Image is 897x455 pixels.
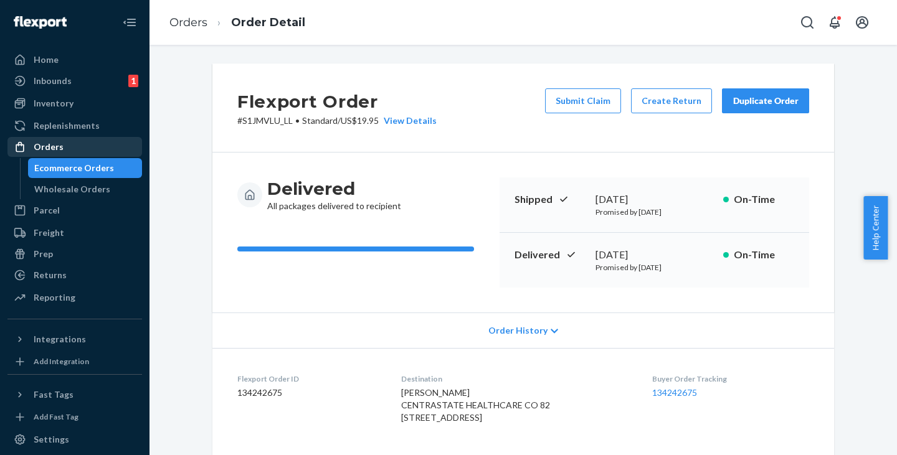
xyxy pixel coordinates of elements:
[34,204,60,217] div: Parcel
[34,269,67,281] div: Returns
[128,75,138,87] div: 1
[34,162,114,174] div: Ecommerce Orders
[34,227,64,239] div: Freight
[488,324,548,337] span: Order History
[863,196,888,260] button: Help Center
[795,10,820,35] button: Open Search Box
[850,10,875,35] button: Open account menu
[7,385,142,405] button: Fast Tags
[159,4,315,41] ol: breadcrumbs
[7,244,142,264] a: Prep
[295,115,300,126] span: •
[267,177,401,212] div: All packages delivered to recipient
[722,88,809,113] button: Duplicate Order
[7,288,142,307] a: Reporting
[545,88,621,113] button: Submit Claim
[401,373,632,384] dt: Destination
[267,177,401,200] h3: Delivered
[401,387,550,423] span: [PERSON_NAME] CENTRASTATE HEALTHCARE CO 82 [STREET_ADDRESS]
[34,333,86,345] div: Integrations
[237,387,381,399] dd: 134242675
[596,207,713,217] p: Promised by [DATE]
[7,223,142,243] a: Freight
[7,200,142,220] a: Parcel
[34,97,74,110] div: Inventory
[7,50,142,70] a: Home
[734,248,794,262] p: On-Time
[733,95,799,107] div: Duplicate Order
[34,248,53,260] div: Prep
[34,183,110,195] div: Wholesale Orders
[34,120,100,132] div: Replenishments
[34,141,64,153] div: Orders
[379,115,437,127] button: View Details
[7,410,142,425] a: Add Fast Tag
[237,88,437,115] h2: Flexport Order
[117,10,142,35] button: Close Navigation
[169,16,207,29] a: Orders
[652,373,809,384] dt: Buyer Order Tracking
[34,291,75,304] div: Reporting
[734,192,794,207] p: On-Time
[14,16,67,29] img: Flexport logo
[7,429,142,449] a: Settings
[28,179,143,199] a: Wholesale Orders
[231,16,305,29] a: Order Detail
[34,411,78,422] div: Add Fast Tag
[34,433,69,446] div: Settings
[237,115,437,127] p: # S1JMVLU_LL / US$19.95
[34,54,59,66] div: Home
[302,115,338,126] span: Standard
[652,387,697,398] a: 134242675
[7,71,142,91] a: Inbounds1
[34,356,89,367] div: Add Integration
[7,329,142,349] button: Integrations
[822,10,847,35] button: Open notifications
[7,137,142,157] a: Orders
[7,93,142,113] a: Inventory
[7,265,142,285] a: Returns
[237,373,381,384] dt: Flexport Order ID
[34,75,72,87] div: Inbounds
[596,248,713,262] div: [DATE]
[515,192,586,207] p: Shipped
[7,354,142,369] a: Add Integration
[596,262,713,273] p: Promised by [DATE]
[28,158,143,178] a: Ecommerce Orders
[596,192,713,207] div: [DATE]
[34,388,74,401] div: Fast Tags
[7,116,142,136] a: Replenishments
[515,248,586,262] p: Delivered
[631,88,712,113] button: Create Return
